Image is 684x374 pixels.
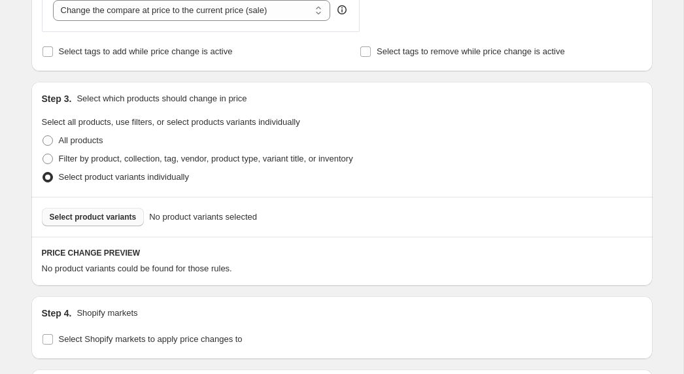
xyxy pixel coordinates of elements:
[335,3,349,16] div: help
[59,154,353,163] span: Filter by product, collection, tag, vendor, product type, variant title, or inventory
[42,92,72,105] h2: Step 3.
[42,307,72,320] h2: Step 4.
[149,211,257,224] span: No product variants selected
[59,334,243,344] span: Select Shopify markets to apply price changes to
[77,307,137,320] p: Shopify markets
[77,92,247,105] p: Select which products should change in price
[59,135,103,145] span: All products
[42,117,300,127] span: Select all products, use filters, or select products variants individually
[42,208,145,226] button: Select product variants
[42,248,642,258] h6: PRICE CHANGE PREVIEW
[42,263,232,273] span: No product variants could be found for those rules.
[59,172,189,182] span: Select product variants individually
[50,212,137,222] span: Select product variants
[377,46,565,56] span: Select tags to remove while price change is active
[59,46,233,56] span: Select tags to add while price change is active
